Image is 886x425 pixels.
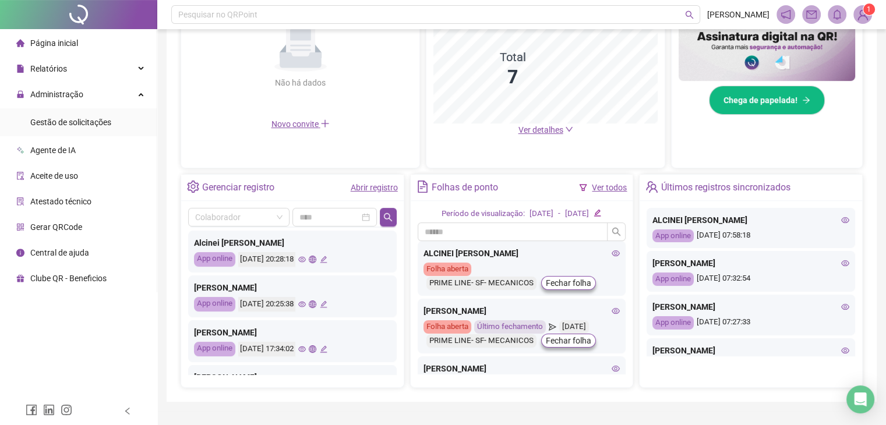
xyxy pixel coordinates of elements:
span: global [309,345,316,353]
span: search [612,227,621,236]
span: eye [841,259,849,267]
div: [PERSON_NAME] [194,326,391,339]
span: lock [16,90,24,98]
div: [DATE] [565,208,589,220]
span: Administração [30,90,83,99]
div: ALCINEI [PERSON_NAME] [423,247,620,260]
div: Open Intercom Messenger [846,385,874,413]
div: - [558,208,560,220]
span: edit [320,345,327,353]
div: [DATE] [559,320,589,334]
span: audit [16,172,24,180]
span: eye [612,307,620,315]
span: send [549,320,556,334]
span: home [16,39,24,47]
div: [PERSON_NAME] [423,362,620,375]
div: [PERSON_NAME] [194,281,391,294]
div: [DATE] 20:28:18 [238,252,295,267]
div: Gerenciar registro [202,178,274,197]
span: Relatórios [30,64,67,73]
span: 1 [867,5,871,13]
div: [PERSON_NAME] [423,304,620,317]
div: [DATE] 07:27:33 [652,316,849,330]
div: Últimos registros sincronizados [661,178,790,197]
span: global [309,256,316,263]
div: [DATE] 07:32:54 [652,272,849,286]
span: eye [298,256,306,263]
div: [DATE] 17:34:02 [238,342,295,356]
div: PRIME LINE- SF- MECANICOS [426,277,536,290]
span: linkedin [43,404,55,416]
div: ALCINEI [PERSON_NAME] [652,214,849,226]
span: Fechar folha [546,277,591,289]
div: [PERSON_NAME] [194,371,391,384]
span: file [16,65,24,73]
span: eye [298,300,306,308]
span: Página inicial [30,38,78,48]
div: [DATE] [530,208,553,220]
span: gift [16,274,24,282]
span: global [309,300,316,308]
sup: Atualize o seu contato no menu Meus Dados [863,3,875,15]
div: Não há dados [247,76,354,89]
span: Central de ajuda [30,248,89,257]
span: notification [781,9,791,20]
div: App online [194,252,235,267]
span: Agente de IA [30,146,76,155]
img: banner%2F02c71560-61a6-44d4-94b9-c8ab97240462.png [679,22,855,81]
span: eye [841,346,849,355]
span: edit [594,209,601,217]
span: left [123,407,132,415]
span: plus [320,119,330,128]
span: Gerar QRCode [30,222,82,232]
span: down [565,125,573,133]
button: Fechar folha [541,276,596,290]
span: team [645,180,658,193]
div: Alcinei [PERSON_NAME] [194,236,391,249]
a: Ver detalhes down [518,125,573,134]
div: [DATE] 20:25:38 [238,297,295,311]
div: PRIME LINE- SF- MECANICOS [426,334,536,348]
span: file-text [416,180,429,193]
span: eye [612,364,620,373]
span: setting [187,180,199,193]
a: Abrir registro [351,183,398,192]
div: [DATE] 07:58:18 [652,229,849,243]
div: Período de visualização: [442,208,525,220]
button: Fechar folha [541,334,596,348]
span: info-circle [16,249,24,257]
div: App online [194,342,235,356]
span: solution [16,197,24,206]
div: Folha aberta [423,263,471,276]
div: Folha aberta [423,320,471,334]
div: App online [652,229,694,243]
div: [PERSON_NAME] [652,257,849,270]
div: App online [652,316,694,330]
span: arrow-right [802,96,810,104]
span: Aceite de uso [30,171,78,180]
span: Gestão de solicitações [30,118,111,127]
span: filter [579,183,587,192]
span: edit [320,256,327,263]
span: mail [806,9,817,20]
span: qrcode [16,223,24,231]
span: search [685,10,694,19]
span: eye [298,345,306,353]
div: App online [652,272,694,286]
span: eye [841,303,849,311]
div: Folhas de ponto [432,178,498,197]
span: facebook [26,404,37,416]
span: [PERSON_NAME] [707,8,769,21]
span: bell [832,9,842,20]
a: Ver todos [592,183,627,192]
div: Último fechamento [474,320,546,334]
span: search [383,212,393,222]
span: Fechar folha [546,334,591,347]
div: App online [194,297,235,311]
div: [PERSON_NAME] [652,300,849,313]
span: eye [612,249,620,257]
span: Chega de papelada! [723,94,797,107]
img: 94991 [854,6,871,23]
span: Clube QR - Beneficios [30,274,107,283]
span: Novo convite [271,119,330,129]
